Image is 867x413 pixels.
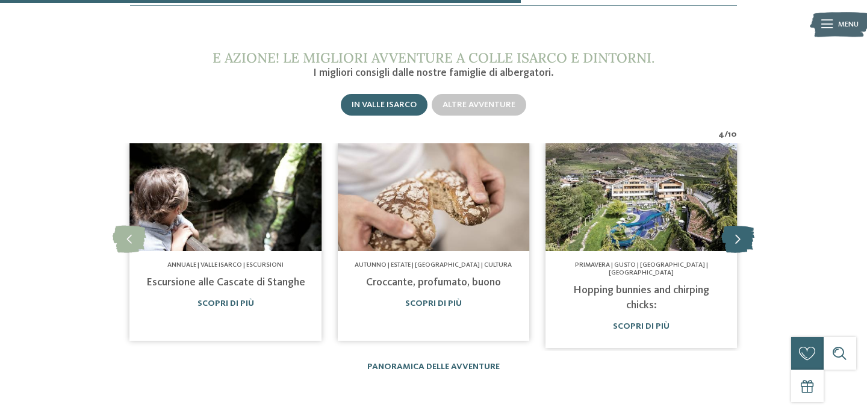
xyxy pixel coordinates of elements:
[366,277,501,288] a: Croccante, profumato, buono
[728,128,737,140] span: 10
[575,262,708,276] span: Primavera | Gusto | [GEOGRAPHIC_DATA] | [GEOGRAPHIC_DATA]
[405,299,462,308] a: Scopri di più
[338,143,529,251] img: Hotel a Colle Isarco per la famiglia che ama la natura
[718,128,724,140] span: 4
[130,143,322,251] img: Hotel a Colle Isarco per la famiglia che ama la natura
[213,49,654,66] span: E azione! Le migliori avventure a Colle Isarco e dintorni.
[443,101,515,109] span: Altre avventure
[613,322,670,331] a: Scopri di più
[197,299,254,308] a: Scopri di più
[573,285,709,311] a: Hopping bunnies and chirping chicks:
[355,262,512,269] span: Autunno | Estate | [GEOGRAPHIC_DATA] | Cultura
[724,128,728,140] span: /
[352,101,417,109] span: In Valle Isarco
[313,67,554,78] span: I migliori consigli dalle nostre famiglie di albergatori.
[146,277,305,288] a: Escursione alle Cascate di Stanghe
[167,262,284,269] span: Annuale | Valle Isarco | Escursioni
[545,143,737,251] img: Hotel a Colle Isarco per la famiglia che ama la natura
[367,362,500,371] a: Panoramica delle avventure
